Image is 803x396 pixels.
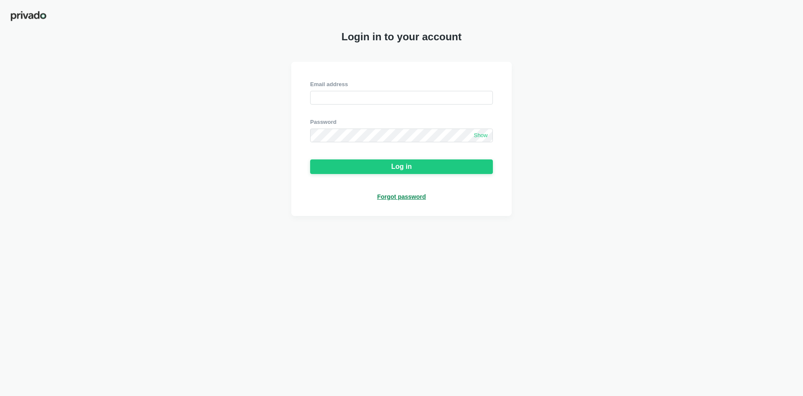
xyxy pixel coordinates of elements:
[391,163,412,171] div: Log in
[310,159,493,174] button: Log in
[310,81,493,88] div: Email address
[10,10,47,22] img: privado-logo
[377,193,426,201] a: Forgot password
[310,118,493,126] div: Password
[341,31,462,43] span: Login in to your account
[474,132,488,139] span: Show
